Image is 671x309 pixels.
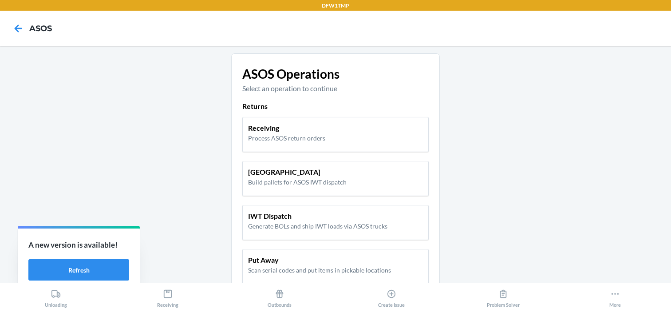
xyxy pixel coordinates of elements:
[248,133,325,143] p: Process ASOS return orders
[248,123,325,133] p: Receiving
[487,285,520,308] div: Problem Solver
[335,283,447,308] button: Create Issue
[378,285,405,308] div: Create Issue
[447,283,559,308] button: Problem Solver
[29,23,52,34] h4: ASOS
[45,285,67,308] div: Unloading
[242,83,429,94] p: Select an operation to continue
[609,285,621,308] div: More
[112,283,224,308] button: Receiving
[268,285,292,308] div: Outbounds
[224,283,335,308] button: Outbounds
[248,255,391,265] p: Put Away
[322,2,349,10] p: DFW1TMP
[242,101,429,112] p: Returns
[242,64,429,83] p: ASOS Operations
[28,259,129,281] button: Refresh
[157,285,178,308] div: Receiving
[28,239,129,251] p: A new version is available!
[559,283,671,308] button: More
[248,177,347,187] p: Build pallets for ASOS IWT dispatch
[248,221,387,231] p: Generate BOLs and ship IWT loads via ASOS trucks
[248,265,391,275] p: Scan serial codes and put items in pickable locations
[248,167,347,177] p: [GEOGRAPHIC_DATA]
[248,211,387,221] p: IWT Dispatch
